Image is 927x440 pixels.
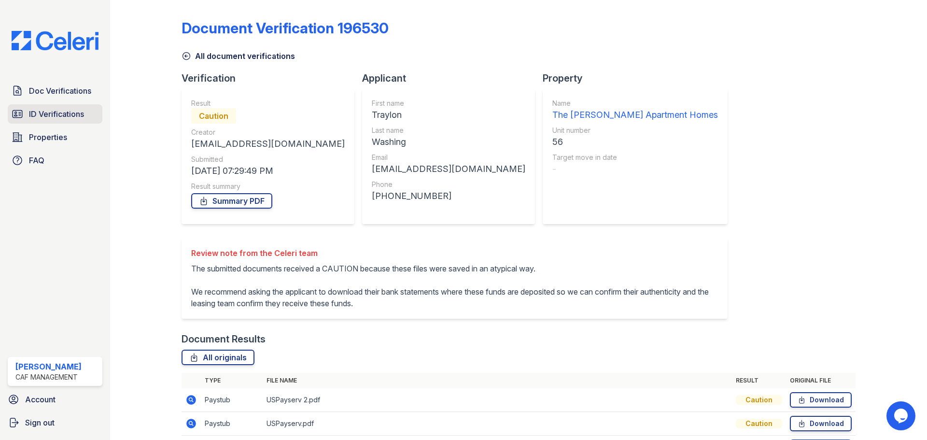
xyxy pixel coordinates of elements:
div: Washing [372,135,525,149]
div: Phone [372,180,525,189]
div: Last name [372,126,525,135]
a: Summary PDF [191,193,272,209]
th: File name [263,373,732,388]
img: CE_Logo_Blue-a8612792a0a2168367f1c8372b55b34899dd931a85d93a1a3d3e32e68fde9ad4.png [4,31,106,50]
a: Account [4,390,106,409]
div: Applicant [362,71,543,85]
div: Document Verification 196530 [182,19,389,37]
th: Type [201,373,263,388]
div: Creator [191,128,345,137]
iframe: chat widget [886,401,917,430]
div: [PHONE_NUMBER] [372,189,525,203]
div: Caution [736,419,782,428]
a: Sign out [4,413,106,432]
div: Email [372,153,525,162]
a: ID Verifications [8,104,102,124]
div: Target move in date [552,153,718,162]
div: [EMAIL_ADDRESS][DOMAIN_NAME] [191,137,345,151]
td: Paystub [201,412,263,436]
div: Unit number [552,126,718,135]
div: The [PERSON_NAME] Apartment Homes [552,108,718,122]
span: FAQ [29,155,44,166]
span: Doc Verifications [29,85,91,97]
a: Download [790,416,852,431]
th: Result [732,373,786,388]
div: First name [372,99,525,108]
div: Traylon [372,108,525,122]
span: Sign out [25,417,55,428]
a: FAQ [8,151,102,170]
div: Review note from the Celeri team [191,247,718,259]
a: Properties [8,128,102,147]
div: Document Results [182,332,266,346]
div: 56 [552,135,718,149]
div: [DATE] 07:29:49 PM [191,164,345,178]
td: USPayserv 2.pdf [263,388,732,412]
span: ID Verifications [29,108,84,120]
div: Submitted [191,155,345,164]
div: [PERSON_NAME] [15,361,82,372]
div: [EMAIL_ADDRESS][DOMAIN_NAME] [372,162,525,176]
a: All document verifications [182,50,295,62]
a: All originals [182,350,254,365]
a: Doc Verifications [8,81,102,100]
td: USPayserv.pdf [263,412,732,436]
div: - [552,162,718,176]
a: Download [790,392,852,408]
span: Account [25,394,56,405]
div: Name [552,99,718,108]
th: Original file [786,373,856,388]
div: Property [543,71,735,85]
div: CAF Management [15,372,82,382]
div: Result [191,99,345,108]
span: Properties [29,131,67,143]
a: Name The [PERSON_NAME] Apartment Homes [552,99,718,122]
p: The submitted documents received a CAUTION because these files were saved in an atypical way. We ... [191,263,718,309]
td: Paystub [201,388,263,412]
div: Caution [191,108,236,124]
div: Verification [182,71,362,85]
div: Caution [736,395,782,405]
div: Result summary [191,182,345,191]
